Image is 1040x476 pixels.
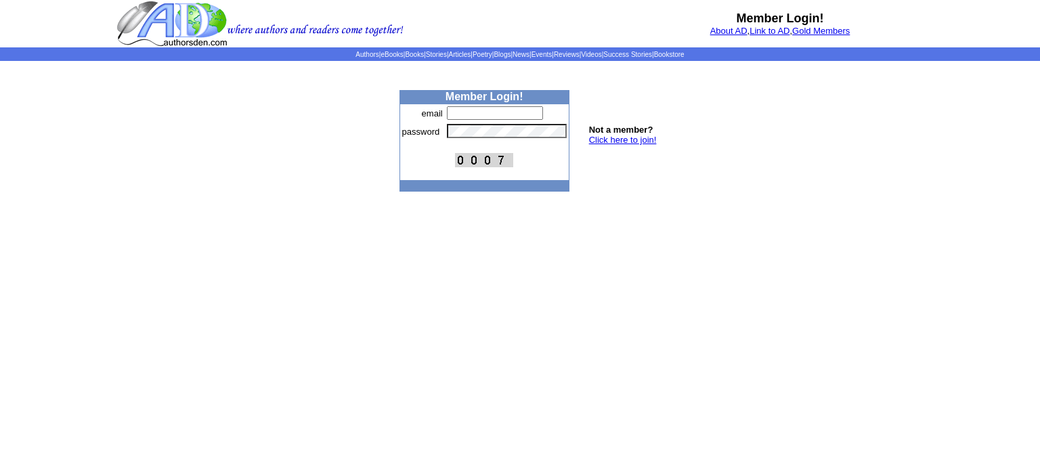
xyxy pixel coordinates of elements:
a: Books [405,51,424,58]
b: Member Login! [737,12,824,25]
a: Stories [426,51,447,58]
font: , , [710,26,850,36]
a: Poetry [473,51,492,58]
a: Bookstore [654,51,685,58]
a: Articles [449,51,471,58]
a: eBooks [381,51,403,58]
a: Success Stories [603,51,652,58]
a: About AD [710,26,747,36]
img: This Is CAPTCHA Image [455,153,513,167]
span: | | | | | | | | | | | | [355,51,684,58]
a: Gold Members [792,26,850,36]
a: Blogs [494,51,511,58]
a: Link to AD [750,26,789,36]
a: Events [532,51,552,58]
a: News [513,51,529,58]
a: Click here to join! [589,135,657,145]
b: Not a member? [589,125,653,135]
a: Videos [581,51,601,58]
font: email [422,108,443,118]
b: Member Login! [446,91,523,102]
a: Reviews [554,51,580,58]
a: Authors [355,51,378,58]
font: password [402,127,440,137]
